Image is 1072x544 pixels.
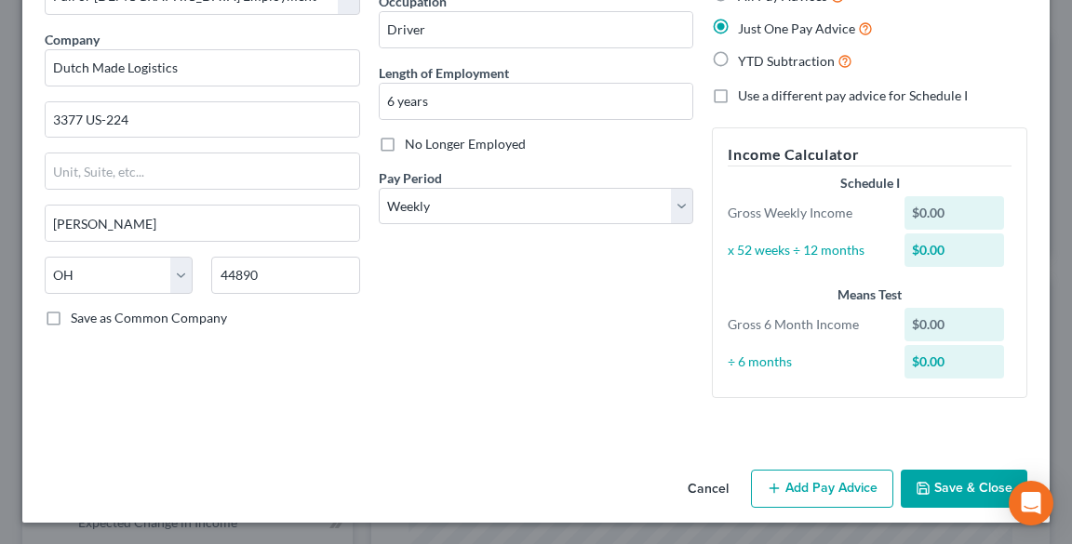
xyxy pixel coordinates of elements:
h5: Income Calculator [728,143,1012,166]
div: $0.00 [904,345,1004,378]
span: Company [45,32,100,47]
div: $0.00 [904,233,1004,267]
div: Gross 6 Month Income [718,315,894,334]
input: Enter address... [46,102,359,138]
div: x 52 weeks ÷ 12 months [718,241,894,259]
input: Unit, Suite, etc... [46,153,359,189]
input: Enter city... [46,206,359,241]
span: Use a different pay advice for Schedule I [738,87,968,103]
div: Means Test [728,285,1012,304]
div: $0.00 [904,196,1004,230]
div: $0.00 [904,308,1004,341]
input: ex: 2 years [380,84,693,119]
span: Save as Common Company [71,310,227,325]
div: ÷ 6 months [718,352,894,371]
button: Add Pay Advice [751,470,893,509]
input: Enter zip... [211,257,359,294]
span: No Longer Employed [405,136,526,152]
label: Length of Employment [379,63,509,83]
button: Save & Close [901,470,1027,509]
div: Gross Weekly Income [718,204,894,222]
div: Schedule I [728,174,1012,192]
input: Search company by name... [45,49,360,86]
input: -- [380,12,693,47]
span: Pay Period [379,170,442,186]
button: Cancel [673,471,744,509]
span: YTD Subtraction [738,53,835,69]
div: Open Intercom Messenger [1009,481,1053,525]
span: Just One Pay Advice [738,20,855,36]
